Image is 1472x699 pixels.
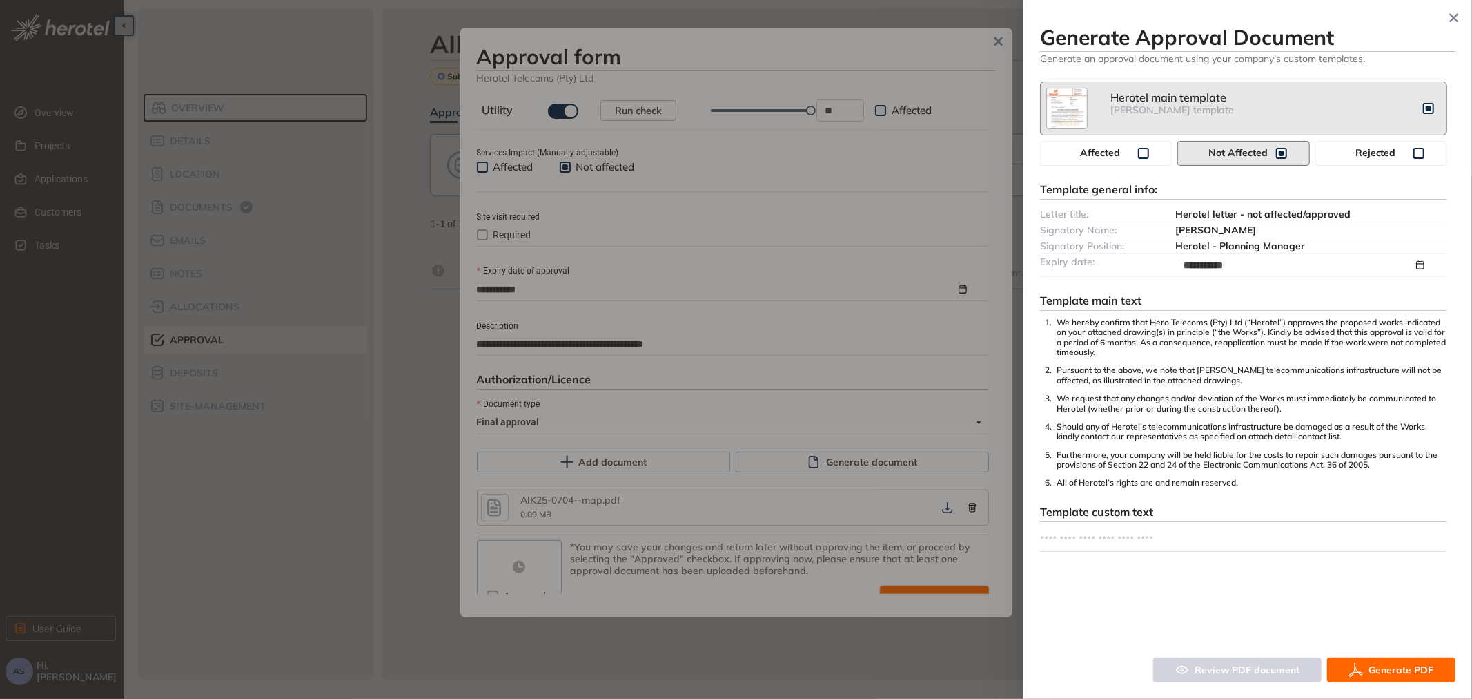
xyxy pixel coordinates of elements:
button: Generate PDF [1327,658,1455,682]
span: Rejected [1338,147,1413,159]
span: Herotel - Planning Manager [1176,240,1306,252]
button: Rejected [1315,141,1447,166]
p: We request that any changes and/or deviation of the Works must immediately be communicated to Her... [1057,394,1447,414]
p: We hereby confirm that Hero Telecoms (Pty) Ltd (“Herotel”) approves the proposed works indicated ... [1057,318,1447,358]
span: Affected [1063,147,1138,159]
span: Template main text [1040,294,1141,307]
p: All of Herotel’s rights are and remain reserved. [1057,478,1447,488]
p: Furthermore, your company will be held liable for the costs to repair such damages pursuant to th... [1057,450,1447,470]
span: Generate PDF [1368,662,1433,678]
p: Should any of Herotel’s telecommunications infrastructure be damaged as a result of the Works, ki... [1057,422,1447,442]
span: Expiry date: [1040,256,1095,268]
span: Generate an approval document using your company’s custom templates. [1040,52,1455,65]
button: Not Affected [1177,141,1309,166]
img: template-image [1047,88,1087,128]
span: Signatory Position: [1040,240,1124,252]
span: Not Affected [1200,147,1275,159]
span: Herotel letter - not affected/approved [1176,208,1351,220]
span: Template custom text [1040,505,1153,519]
span: [PERSON_NAME] [1176,224,1257,236]
button: Affected [1040,141,1172,166]
div: [PERSON_NAME] template [1111,104,1423,116]
span: Signatory Name: [1040,224,1117,236]
span: Letter title: [1040,208,1088,220]
div: Herotel main template [1111,91,1423,104]
span: Template general info: [1040,182,1157,196]
p: Pursuant to the above, we note that [PERSON_NAME] telecommunications infrastructure will not be a... [1057,365,1447,385]
h3: Generate Approval Document [1040,25,1455,50]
